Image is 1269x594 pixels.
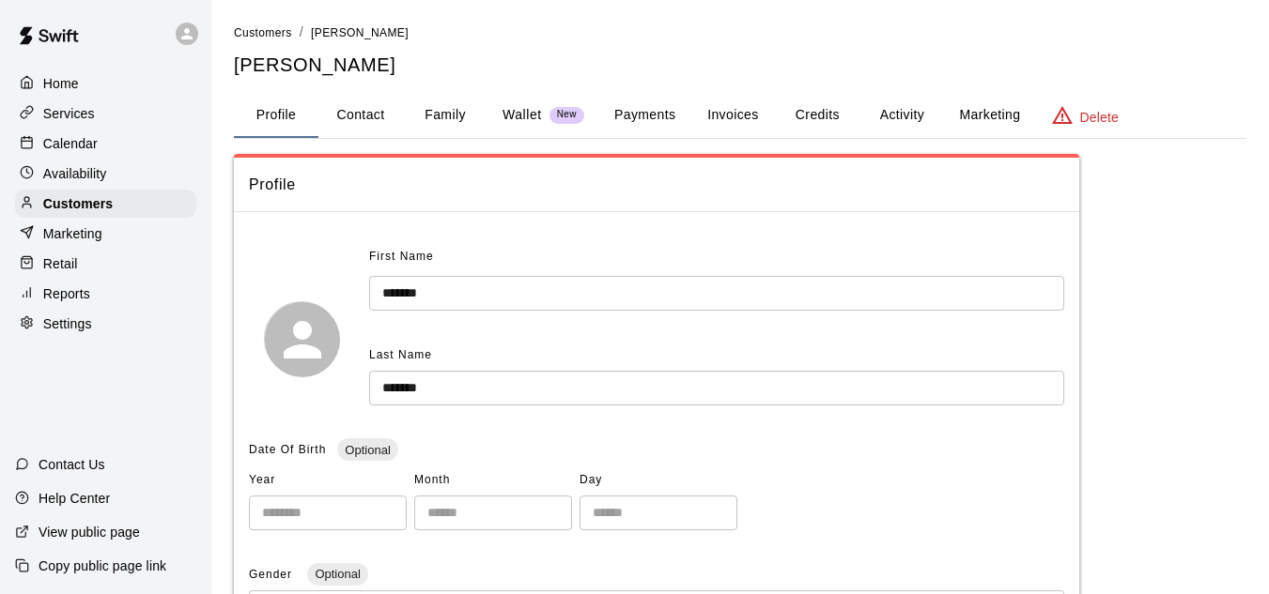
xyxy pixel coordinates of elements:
p: Contact Us [39,455,105,474]
p: View public page [39,523,140,541]
p: Copy public page link [39,556,166,575]
p: Reports [43,284,90,303]
p: Wallet [503,105,542,125]
p: Services [43,104,95,123]
h5: [PERSON_NAME] [234,53,1246,78]
a: Home [15,69,196,98]
p: Retail [43,254,78,273]
button: Payments [599,93,690,138]
p: Help Center [39,489,110,508]
a: Customers [234,24,292,39]
button: Invoices [690,93,775,138]
span: Optional [307,567,367,581]
span: Customers [234,26,292,39]
a: Calendar [15,129,196,158]
span: Profile [249,173,1064,197]
button: Marketing [944,93,1035,138]
span: Last Name [369,348,432,361]
p: Delete [1080,108,1119,127]
nav: breadcrumb [234,23,1246,43]
span: New [549,109,584,121]
span: [PERSON_NAME] [311,26,409,39]
p: Settings [43,314,92,333]
button: Profile [234,93,318,138]
a: Services [15,99,196,128]
p: Calendar [43,134,98,153]
button: Credits [775,93,859,138]
p: Home [43,74,79,93]
p: Marketing [43,224,102,243]
span: Optional [337,443,397,457]
a: Customers [15,190,196,218]
p: Availability [43,164,107,183]
span: First Name [369,242,434,272]
a: Availability [15,160,196,188]
li: / [300,23,303,42]
span: Day [580,465,737,495]
a: Marketing [15,220,196,248]
a: Reports [15,280,196,308]
button: Family [403,93,487,138]
a: Settings [15,310,196,338]
span: Year [249,465,407,495]
a: Retail [15,250,196,278]
span: Gender [249,568,296,581]
span: Date Of Birth [249,443,326,456]
span: Month [414,465,572,495]
p: Customers [43,194,113,213]
button: Activity [859,93,944,138]
div: basic tabs example [234,93,1246,138]
button: Contact [318,93,403,138]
